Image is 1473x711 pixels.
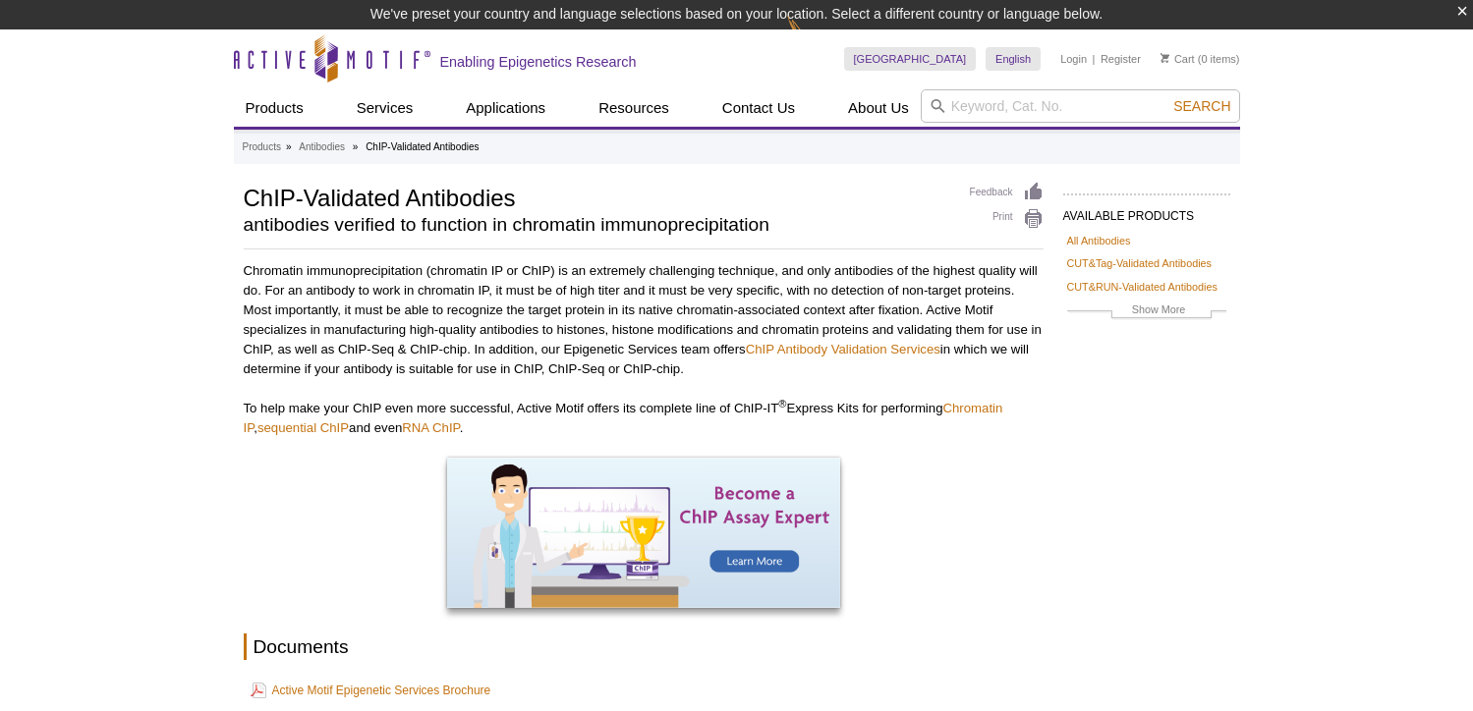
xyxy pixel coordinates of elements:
a: Show More [1067,301,1226,323]
img: Your Cart [1161,53,1169,63]
a: Register [1101,52,1141,66]
a: Resources [587,89,681,127]
li: (0 items) [1161,47,1240,71]
h2: Enabling Epigenetics Research [440,53,637,71]
img: Change Here [787,15,839,61]
a: Login [1060,52,1087,66]
h1: ChIP-Validated Antibodies [244,182,950,211]
a: Cart [1161,52,1195,66]
a: All Antibodies [1067,232,1131,249]
a: About Us [836,89,921,127]
a: CUT&Tag-Validated Antibodies [1067,254,1212,272]
li: | [1093,47,1096,71]
span: Search [1173,98,1230,114]
a: Print [970,208,1044,230]
a: Services [345,89,425,127]
a: Products [234,89,315,127]
sup: ® [778,398,786,410]
input: Keyword, Cat. No. [921,89,1240,123]
h2: antibodies verified to function in chromatin immunoprecipitation [244,216,950,234]
p: Chromatin immunoprecipitation (chromatin IP or ChIP) is an extremely challenging technique, and o... [244,261,1044,379]
li: » [353,141,359,152]
button: Search [1167,97,1236,115]
a: sequential ChIP [257,420,349,435]
a: RNA ChIP [402,420,459,435]
a: Products [243,138,281,156]
a: English [986,47,1041,71]
p: To help make your ChIP even more successful, Active Motif offers its complete line of ChIP-IT Exp... [244,399,1044,438]
h2: Documents [244,633,1044,660]
a: Applications [454,89,557,127]
a: Antibodies [299,138,345,156]
a: ChIP Antibody Validation Services [746,342,940,356]
h2: AVAILABLE PRODUCTS [1063,193,1230,229]
a: Contact Us [710,89,807,127]
li: ChIP-Validated Antibodies [366,141,479,152]
a: Feedback [970,182,1044,203]
a: Active Motif Epigenetic Services Brochure [251,679,491,702]
a: [GEOGRAPHIC_DATA] [844,47,977,71]
li: » [286,141,292,152]
img: Become a ChIP Assay Expert [447,458,840,608]
a: CUT&RUN-Validated Antibodies [1067,278,1218,296]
